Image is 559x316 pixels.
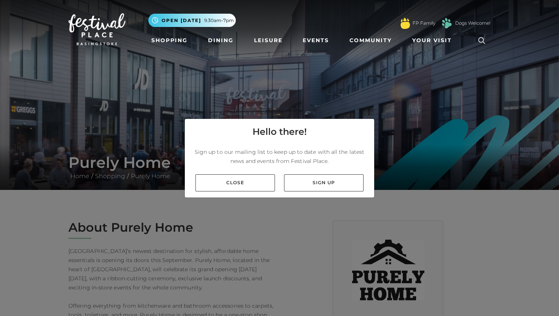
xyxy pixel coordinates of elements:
span: 9.30am-7pm [204,17,234,24]
a: Close [195,174,275,191]
a: FP Family [413,20,435,27]
button: Open [DATE] 9.30am-7pm [148,14,236,27]
a: Sign up [284,174,364,191]
h4: Hello there! [253,125,307,139]
a: Leisure [251,33,286,47]
a: Dogs Welcome! [455,20,491,27]
a: Shopping [148,33,191,47]
a: Community [346,33,395,47]
a: Events [300,33,332,47]
span: Your Visit [412,36,452,44]
p: Sign up to our mailing list to keep up to date with all the latest news and events from Festival ... [191,147,368,166]
a: Your Visit [409,33,459,47]
span: Open [DATE] [162,17,201,24]
a: Dining [205,33,237,47]
img: Festival Place Logo [68,13,125,45]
